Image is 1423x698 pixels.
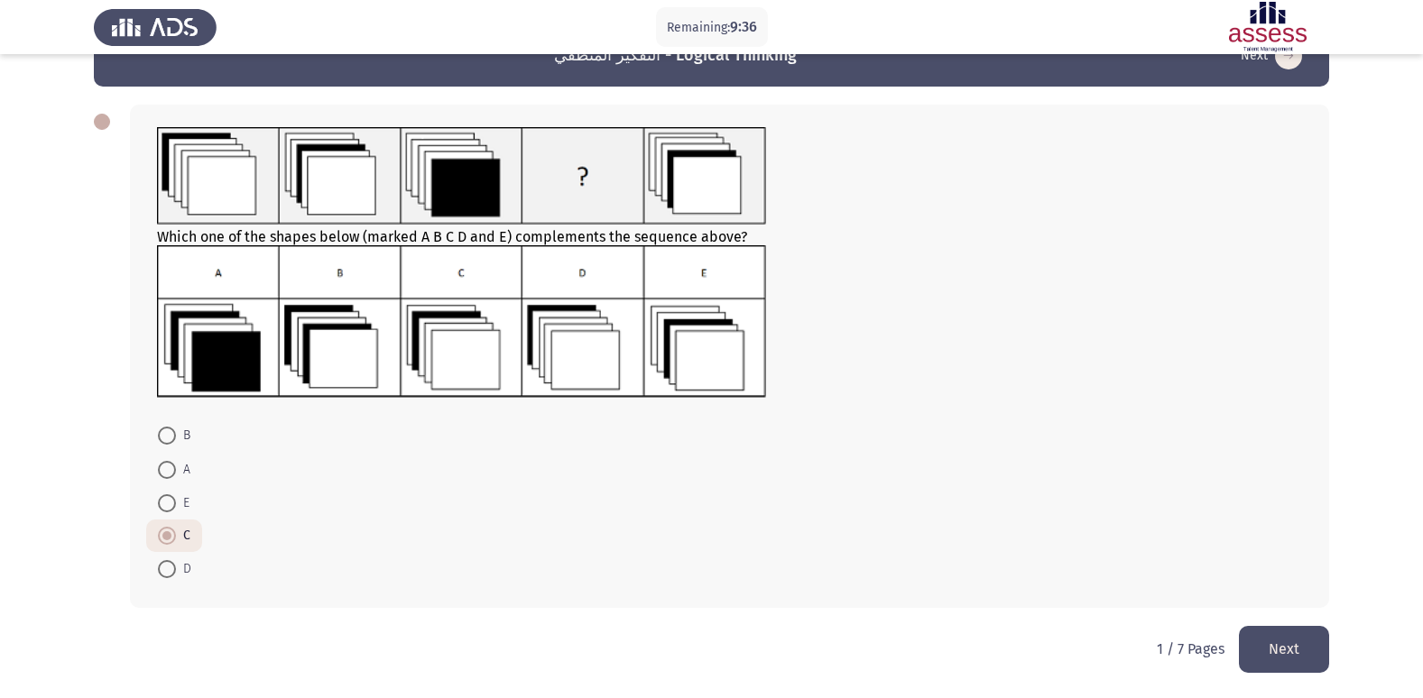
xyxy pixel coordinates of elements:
img: UkFYYl8wMjVfQS5wbmcxNjkxMjk4MzA5MTMz.png [157,127,766,225]
h3: التفكير المنطقي - Logical Thinking [554,44,797,67]
span: D [176,558,191,580]
span: C [176,525,190,546]
p: Remaining: [667,16,757,39]
button: load next page [1239,626,1329,672]
span: 9:36 [730,18,757,35]
button: load next page [1235,41,1307,70]
div: Which one of the shapes below (marked A B C D and E) complements the sequence above? [157,127,1302,401]
img: Assessment logo of Assessment En (Focus & 16PD) [1206,2,1329,52]
span: A [176,459,190,481]
span: B [176,425,190,446]
span: E [176,492,189,514]
img: UkFYYl8wMjVfQi5wbmcxNjkxMjk4Mjk5MzI3.png [157,245,766,398]
img: Assess Talent Management logo [94,2,217,52]
p: 1 / 7 Pages [1157,640,1224,657]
